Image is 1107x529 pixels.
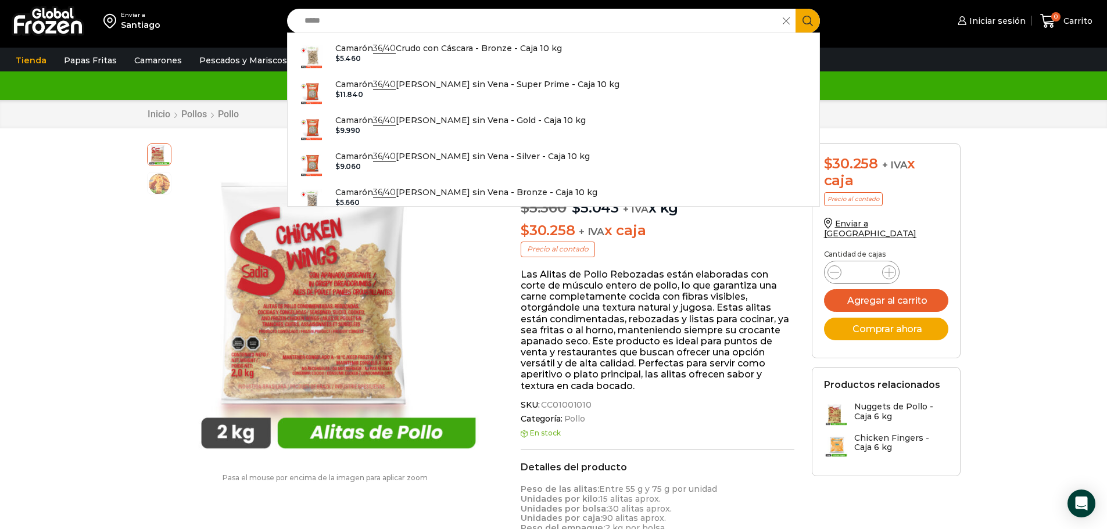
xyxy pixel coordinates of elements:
[335,126,340,135] span: $
[288,75,820,111] a: Camarón36/40[PERSON_NAME] sin Vena - Super Prime - Caja 10 kg $11.840
[288,147,820,183] a: Camarón36/40[PERSON_NAME] sin Vena - Silver - Caja 10 kg $9.060
[579,226,604,237] span: + IVA
[1061,15,1092,27] span: Carrito
[373,115,396,126] strong: 36/40
[335,198,340,207] span: $
[955,9,1026,33] a: Iniciar sesión
[335,42,562,55] p: Camarón Crudo con Cáscara - Bronze - Caja 10 kg
[335,90,340,99] span: $
[824,192,883,206] p: Precio al contado
[10,49,52,71] a: Tienda
[623,203,649,215] span: + IVA
[882,159,908,171] span: + IVA
[854,433,948,453] h3: Chicken Fingers - Caja 6 kg
[373,151,396,162] strong: 36/40
[1067,490,1095,517] div: Open Intercom Messenger
[148,142,171,165] span: alitas-pollo
[824,433,948,458] a: Chicken Fingers - Caja 6 kg
[572,199,581,216] span: $
[824,218,917,239] a: Enviar a [GEOGRAPHIC_DATA]
[288,183,820,219] a: Camarón36/40[PERSON_NAME] sin Vena - Bronze - Caja 10 kg $5.660
[373,79,396,90] strong: 36/40
[521,199,529,216] span: $
[824,250,948,258] p: Cantidad de cajas
[335,78,619,91] p: Camarón [PERSON_NAME] sin Vena - Super Prime - Caja 10 kg
[521,513,602,523] strong: Unidades por caja:
[335,114,586,127] p: Camarón [PERSON_NAME] sin Vena - Gold - Caja 10 kg
[563,414,585,424] a: Pollo
[335,54,361,63] bdi: 5.460
[147,109,239,120] nav: Breadcrumb
[335,162,340,171] span: $
[103,11,121,31] img: address-field-icon.svg
[851,264,873,280] input: Product quantity
[121,11,160,19] div: Enviar a
[217,109,239,120] a: Pollo
[521,429,794,437] p: En stock
[521,242,595,257] p: Precio al contado
[121,19,160,31] div: Santiago
[521,222,575,239] bdi: 30.258
[288,39,820,75] a: Camarón36/40Crudo con Cáscara - Bronze - Caja 10 kg $5.460
[824,402,948,427] a: Nuggets de Pollo - Caja 6 kg
[288,111,820,147] a: Camarón36/40[PERSON_NAME] sin Vena - Gold - Caja 10 kg $9.990
[966,15,1026,27] span: Iniciar sesión
[373,43,396,54] strong: 36/40
[335,126,360,135] bdi: 9.990
[824,289,948,312] button: Agregar al carrito
[572,199,619,216] bdi: 5.043
[824,379,940,390] h2: Productos relacionados
[796,9,820,33] button: Search button
[824,156,948,189] div: x caja
[147,474,504,482] p: Pasa el mouse por encima de la imagen para aplicar zoom
[1037,8,1095,35] a: 0 Carrito
[521,400,794,410] span: SKU:
[521,222,529,239] span: $
[148,172,171,196] span: alitas-de-pollo
[335,150,590,163] p: Camarón [PERSON_NAME] sin Vena - Silver - Caja 10 kg
[373,187,396,198] strong: 36/40
[147,109,171,120] a: Inicio
[335,162,361,171] bdi: 9.060
[824,155,878,172] bdi: 30.258
[539,400,592,410] span: CC01001010
[521,494,600,504] strong: Unidades por kilo:
[521,414,794,424] span: Categoría:
[824,155,833,172] span: $
[335,54,340,63] span: $
[521,269,794,391] p: Las Alitas de Pollo Rebozadas están elaboradas con corte de músculo entero de pollo, lo que garan...
[521,484,599,494] strong: Peso de las alitas:
[1051,12,1061,21] span: 0
[335,90,363,99] bdi: 11.840
[128,49,188,71] a: Camarones
[521,462,794,473] h2: Detalles del producto
[58,49,123,71] a: Papas Fritas
[194,49,293,71] a: Pescados y Mariscos
[521,222,794,239] p: x caja
[335,198,360,207] bdi: 5.660
[521,503,608,514] strong: Unidades por bolsa:
[335,186,597,199] p: Camarón [PERSON_NAME] sin Vena - Bronze - Caja 10 kg
[824,318,948,340] button: Comprar ahora
[521,199,567,216] bdi: 5.360
[854,402,948,422] h3: Nuggets de Pollo - Caja 6 kg
[181,109,207,120] a: Pollos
